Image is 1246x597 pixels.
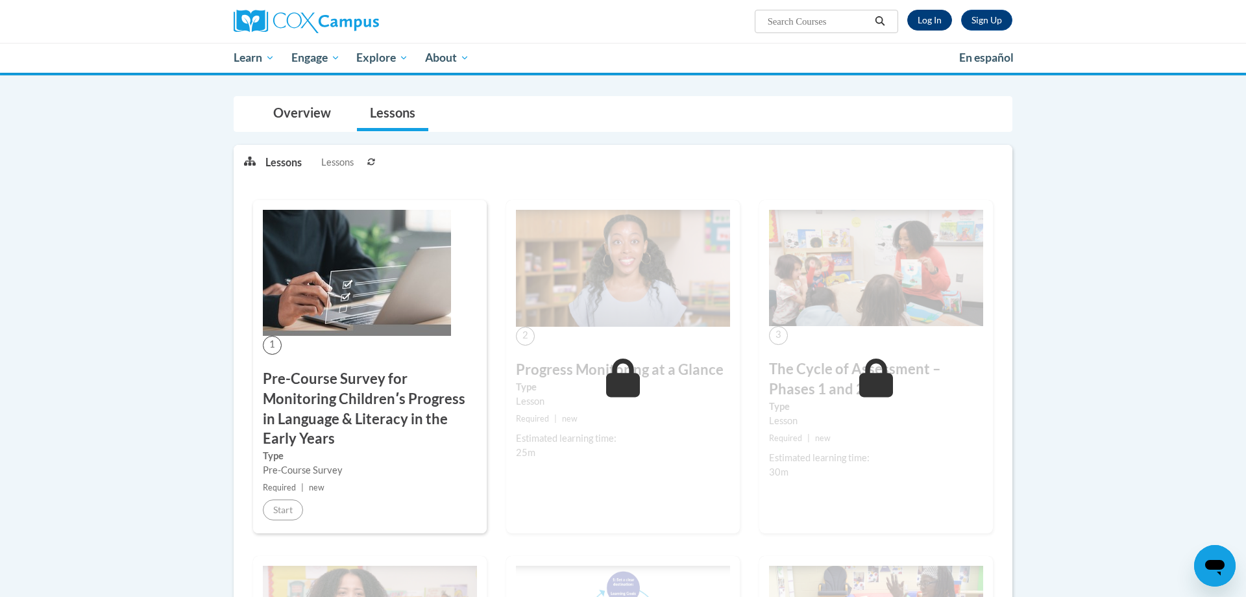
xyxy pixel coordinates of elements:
img: Course Image [263,210,451,336]
div: Lesson [516,394,730,409]
div: Pre-Course Survey [263,463,477,477]
h3: The Cycle of Assessment – Phases 1 and 2 [769,359,983,400]
span: 25m [516,447,535,458]
a: Register [961,10,1012,31]
a: Lessons [357,97,428,131]
span: Explore [356,50,408,66]
input: Search Courses [766,14,870,29]
span: 1 [263,336,282,355]
a: En español [951,44,1022,71]
button: Search [870,14,890,29]
div: Estimated learning time: [769,451,983,465]
a: Cox Campus [234,10,480,33]
div: Estimated learning time: [516,431,730,446]
a: Log In [907,10,952,31]
span: Engage [291,50,340,66]
span: Required [516,414,549,424]
label: Type [516,380,730,394]
label: Type [769,400,983,414]
a: Engage [283,43,348,73]
span: new [309,483,324,492]
img: Cox Campus [234,10,379,33]
span: Required [263,483,296,492]
img: Course Image [769,210,983,326]
a: Learn [225,43,283,73]
span: En español [959,51,1014,64]
div: Main menu [214,43,1032,73]
h3: Pre-Course Survey for Monitoring Childrenʹs Progress in Language & Literacy in the Early Years [263,369,477,449]
span: | [301,483,304,492]
iframe: Button to launch messaging window [1194,545,1236,587]
span: new [815,433,831,443]
span: | [554,414,557,424]
h3: Progress Monitoring at a Glance [516,360,730,380]
a: Overview [260,97,344,131]
label: Type [263,449,477,463]
span: Required [769,433,802,443]
span: 30m [769,466,788,477]
div: Lesson [769,414,983,428]
span: | [807,433,810,443]
span: 3 [769,326,788,345]
a: Explore [348,43,417,73]
span: About [425,50,469,66]
p: Lessons [265,155,302,170]
span: Lessons [321,155,354,170]
button: Start [263,500,303,520]
a: About [417,43,478,73]
img: Course Image [516,210,730,327]
span: new [562,414,578,424]
span: 2 [516,327,535,346]
span: Learn [234,50,275,66]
